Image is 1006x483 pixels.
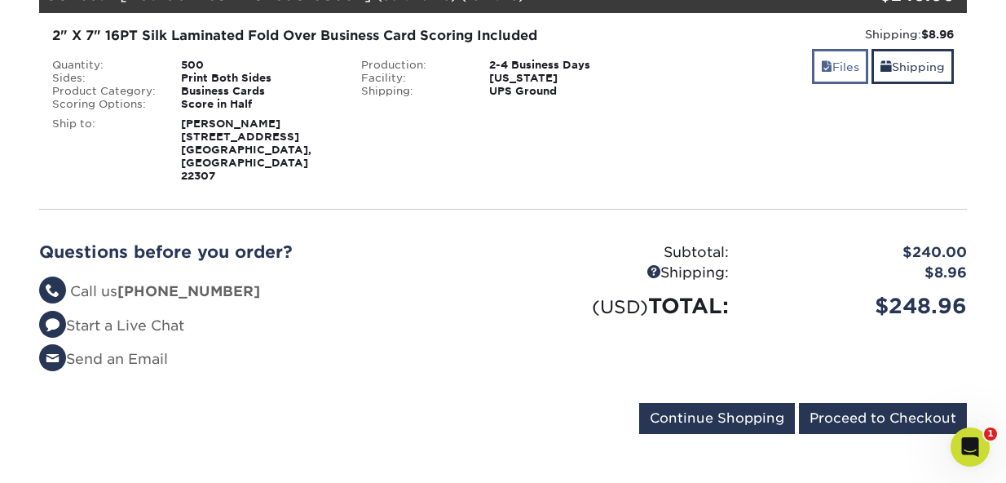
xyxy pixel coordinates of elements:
div: Shipping: [669,26,954,42]
div: Business Cards [169,85,349,98]
div: Shipping: [349,85,478,98]
h2: Questions before you order? [39,242,491,262]
span: 1 [984,428,997,441]
small: (USD) [592,296,648,317]
li: Call us [39,281,491,303]
div: Product Category: [40,85,169,98]
a: Send an Email [39,351,168,367]
div: 2" X 7" 16PT Silk Laminated Fold Over Business Card Scoring Included [52,26,645,46]
iframe: Google Customer Reviews [4,433,139,477]
div: Scoring Options: [40,98,169,111]
a: Shipping [871,49,954,84]
a: Files [812,49,868,84]
div: Facility: [349,72,478,85]
input: Proceed to Checkout [799,403,967,434]
div: Print Both Sides [169,72,349,85]
span: shipping [880,60,892,73]
div: 2-4 Business Days [477,59,657,72]
iframe: Intercom live chat [951,428,990,467]
div: Score in Half [169,98,349,111]
div: TOTAL: [503,290,741,321]
a: Start a Live Chat [39,317,184,334]
div: Subtotal: [503,242,741,264]
div: Shipping: [503,263,741,284]
div: Sides: [40,72,169,85]
div: $248.96 [741,290,979,321]
div: $240.00 [741,242,979,264]
input: Continue Shopping [639,403,795,434]
strong: [PHONE_NUMBER] [117,283,260,299]
div: 500 [169,59,349,72]
div: Ship to: [40,117,169,183]
div: $8.96 [741,263,979,284]
div: UPS Ground [477,85,657,98]
strong: [PERSON_NAME] [STREET_ADDRESS] [GEOGRAPHIC_DATA], [GEOGRAPHIC_DATA] 22307 [181,117,311,182]
div: [US_STATE] [477,72,657,85]
strong: $8.96 [921,28,954,41]
span: files [821,60,832,73]
div: Production: [349,59,478,72]
div: Quantity: [40,59,169,72]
